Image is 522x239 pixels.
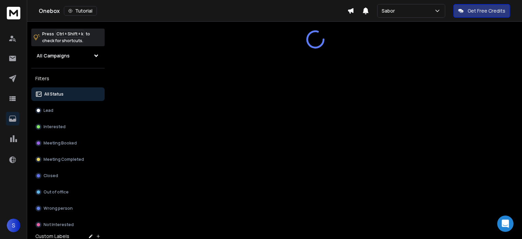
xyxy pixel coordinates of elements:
div: Open Intercom Messenger [497,216,514,232]
button: Interested [31,120,105,134]
p: Lead [43,108,53,113]
p: Wrong person [43,206,73,211]
button: S [7,219,20,232]
p: Meeting Booked [43,140,77,146]
h3: Filters [31,74,105,83]
p: Get Free Credits [468,7,505,14]
p: Press to check for shortcuts. [42,31,90,44]
button: Meeting Booked [31,136,105,150]
p: Out of office [43,189,69,195]
button: Not Interested [31,218,105,232]
div: Onebox [39,6,347,16]
button: All Status [31,87,105,101]
p: All Status [44,91,64,97]
h1: All Campaigns [37,52,70,59]
button: Wrong person [31,202,105,215]
button: Out of office [31,185,105,199]
button: Closed [31,169,105,183]
button: Meeting Completed [31,153,105,166]
button: Tutorial [64,6,97,16]
p: Not Interested [43,222,74,227]
button: Get Free Credits [453,4,510,18]
button: All Campaigns [31,49,105,63]
span: Ctrl + Shift + k [55,30,84,38]
p: Sabor [382,7,398,14]
p: Interested [43,124,66,130]
p: Closed [43,173,58,178]
button: Lead [31,104,105,117]
p: Meeting Completed [43,157,84,162]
